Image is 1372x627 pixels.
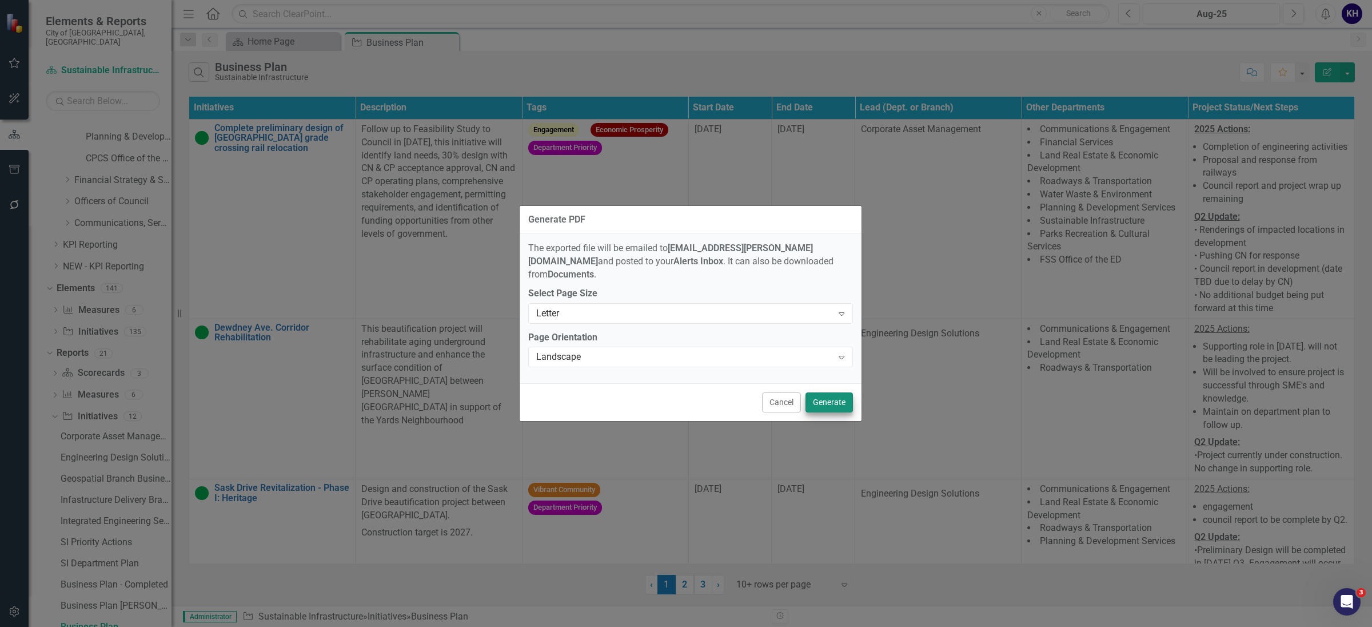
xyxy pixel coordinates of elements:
[528,243,833,280] span: The exported file will be emailed to and posted to your . It can also be downloaded from .
[528,243,813,267] strong: [EMAIL_ADDRESS][PERSON_NAME][DOMAIN_NAME]
[1357,588,1366,597] span: 3
[762,392,801,412] button: Cancel
[548,269,594,280] strong: Documents
[1333,588,1361,616] iframe: Intercom live chat
[805,392,853,412] button: Generate
[673,256,723,267] strong: Alerts Inbox
[536,351,833,364] div: Landscape
[528,287,853,300] label: Select Page Size
[528,331,853,344] label: Page Orientation
[528,215,585,225] div: Generate PDF
[536,307,833,320] div: Letter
